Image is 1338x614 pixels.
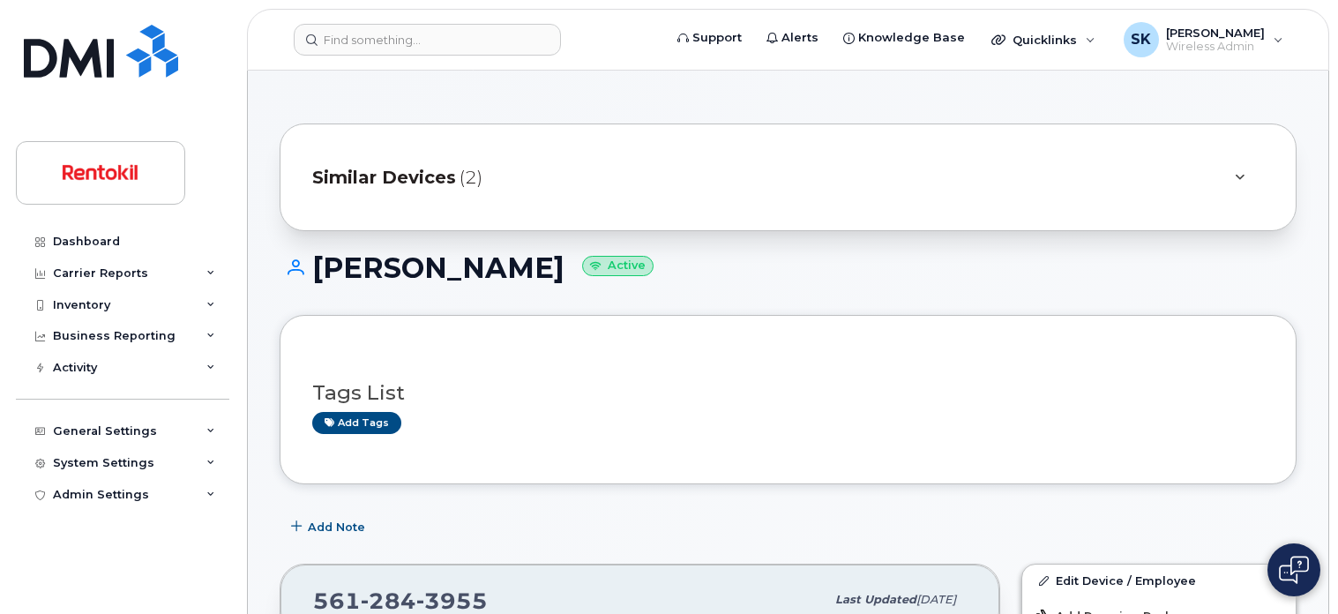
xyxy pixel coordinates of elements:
a: Edit Device / Employee [1022,565,1296,596]
span: Similar Devices [312,165,456,191]
span: 284 [361,588,416,614]
h3: Tags List [312,382,1264,404]
button: Add Note [280,511,380,543]
span: (2) [460,165,482,191]
a: Add tags [312,412,401,434]
span: 3955 [416,588,488,614]
h1: [PERSON_NAME] [280,252,1297,283]
span: Add Note [308,519,365,535]
small: Active [582,256,654,276]
span: 561 [313,588,488,614]
img: Open chat [1279,556,1309,584]
span: [DATE] [916,593,956,606]
span: Last updated [835,593,916,606]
